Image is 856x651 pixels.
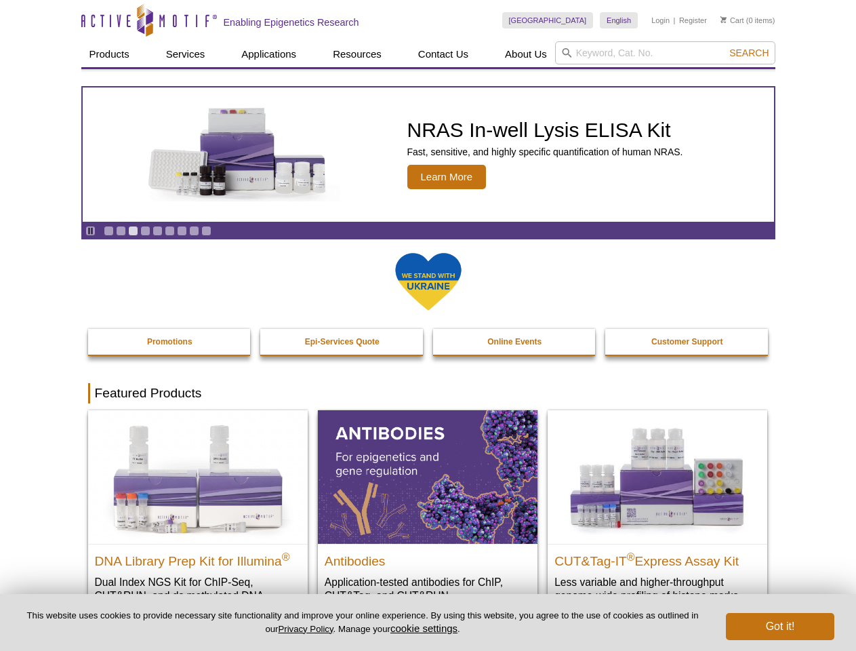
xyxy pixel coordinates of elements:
a: DNA Library Prep Kit for Illumina DNA Library Prep Kit for Illumina® Dual Index NGS Kit for ChIP-... [88,410,308,629]
a: Go to slide 3 [128,226,138,236]
a: Services [158,41,213,67]
a: Go to slide 4 [140,226,150,236]
a: Online Events [433,329,597,355]
a: Login [651,16,670,25]
span: Search [729,47,769,58]
h2: Antibodies [325,548,531,568]
h2: Featured Products [88,383,769,403]
strong: Online Events [487,337,542,347]
a: All Antibodies Antibodies Application-tested antibodies for ChIP, CUT&Tag, and CUT&RUN. [318,410,537,616]
button: Got it! [726,613,834,640]
h2: DNA Library Prep Kit for Illumina [95,548,301,568]
h2: Enabling Epigenetics Research [224,16,359,28]
strong: Customer Support [651,337,722,347]
h2: CUT&Tag-IT Express Assay Kit [554,548,760,568]
p: Application-tested antibodies for ChIP, CUT&Tag, and CUT&RUN. [325,575,531,603]
p: This website uses cookies to provide necessary site functionality and improve your online experie... [22,610,704,635]
strong: Epi-Services Quote [305,337,380,347]
a: Toggle autoplay [85,226,96,236]
img: All Antibodies [318,410,537,543]
a: Privacy Policy [278,624,333,634]
a: English [600,12,638,28]
a: Contact Us [410,41,476,67]
a: Products [81,41,138,67]
sup: ® [627,551,635,562]
img: We Stand With Ukraine [394,252,462,312]
p: Less variable and higher-throughput genome-wide profiling of histone marks​. [554,575,760,603]
a: Go to slide 9 [201,226,211,236]
li: (0 items) [720,12,775,28]
a: Promotions [88,329,252,355]
a: Applications [233,41,304,67]
button: cookie settings [390,623,457,634]
a: About Us [497,41,555,67]
a: Epi-Services Quote [260,329,424,355]
li: | [674,12,676,28]
a: Go to slide 8 [189,226,199,236]
a: Customer Support [605,329,769,355]
a: Go to slide 2 [116,226,126,236]
a: Cart [720,16,744,25]
img: Your Cart [720,16,727,23]
sup: ® [282,551,290,562]
a: Resources [325,41,390,67]
p: Dual Index NGS Kit for ChIP-Seq, CUT&RUN, and ds methylated DNA assays. [95,575,301,616]
a: CUT&Tag-IT® Express Assay Kit CUT&Tag-IT®Express Assay Kit Less variable and higher-throughput ge... [548,410,767,616]
a: [GEOGRAPHIC_DATA] [502,12,594,28]
a: Go to slide 1 [104,226,114,236]
button: Search [725,47,773,59]
a: Go to slide 7 [177,226,187,236]
a: Go to slide 6 [165,226,175,236]
img: CUT&Tag-IT® Express Assay Kit [548,410,767,543]
img: DNA Library Prep Kit for Illumina [88,410,308,543]
a: Register [679,16,707,25]
a: Go to slide 5 [152,226,163,236]
strong: Promotions [147,337,192,347]
input: Keyword, Cat. No. [555,41,775,64]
